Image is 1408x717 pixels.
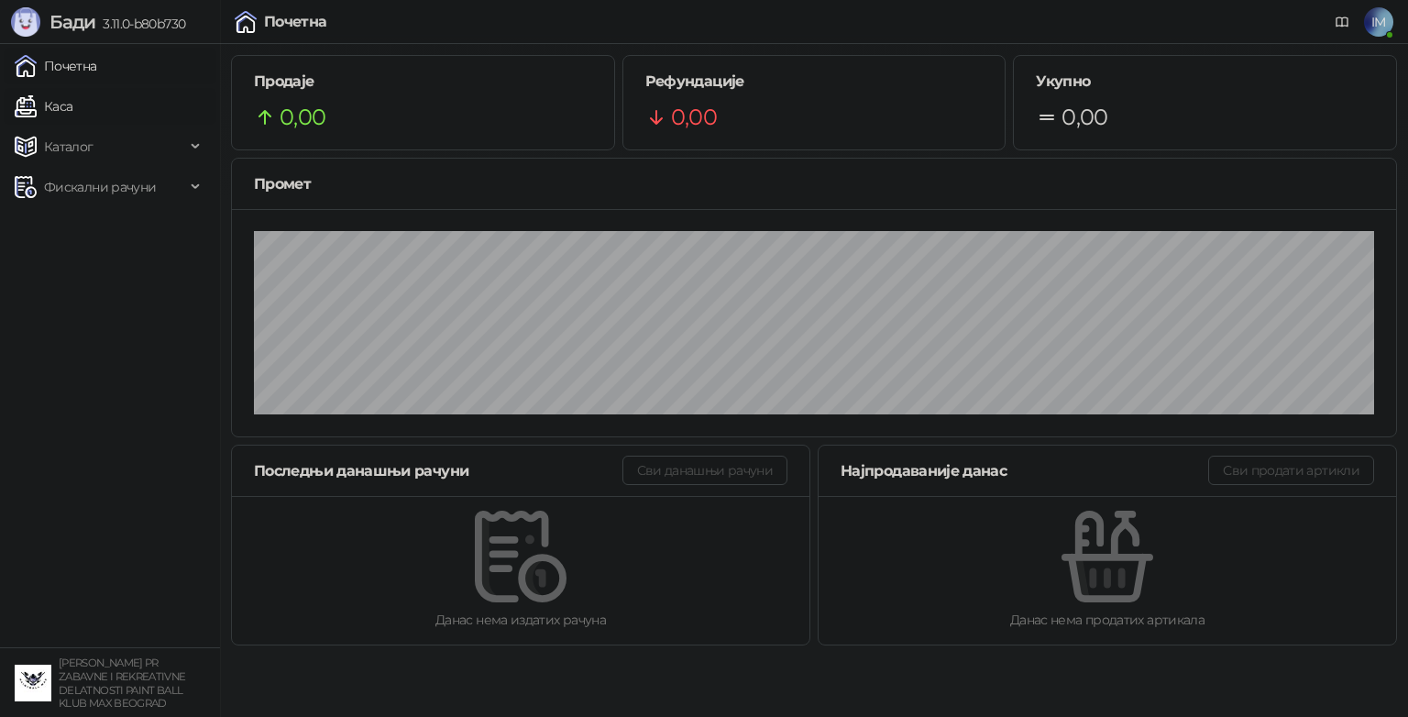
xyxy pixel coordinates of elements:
span: Фискални рачуни [44,169,156,205]
div: Најпродаваније данас [841,459,1208,482]
img: Logo [11,7,40,37]
div: Последњи данашњи рачуни [254,459,622,482]
div: Данас нема издатих рачуна [261,610,780,630]
span: Каталог [44,128,93,165]
span: 3.11.0-b80b730 [95,16,185,32]
span: Бади [49,11,95,33]
div: Почетна [264,15,327,29]
span: 0,00 [280,100,325,135]
button: Сви данашњи рачуни [622,456,787,485]
span: 0,00 [671,100,717,135]
h5: Продаје [254,71,592,93]
button: Сви продати артикли [1208,456,1374,485]
h5: Укупно [1036,71,1374,93]
small: [PERSON_NAME] PR ZABAVNE I REKREATIVNE DELATNOSTI PAINT BALL KLUB MAX BEOGRAD [59,656,186,710]
img: 64x64-companyLogo-9d840aff-e8d2-42c6-9078-8e58466d4fb5.jpeg [15,665,51,701]
span: 0,00 [1061,100,1107,135]
h5: Рефундације [645,71,984,93]
a: Почетна [15,48,97,84]
div: Данас нема продатих артикала [848,610,1367,630]
span: IM [1364,7,1393,37]
a: Каса [15,88,72,125]
a: Документација [1327,7,1357,37]
div: Промет [254,172,1374,195]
